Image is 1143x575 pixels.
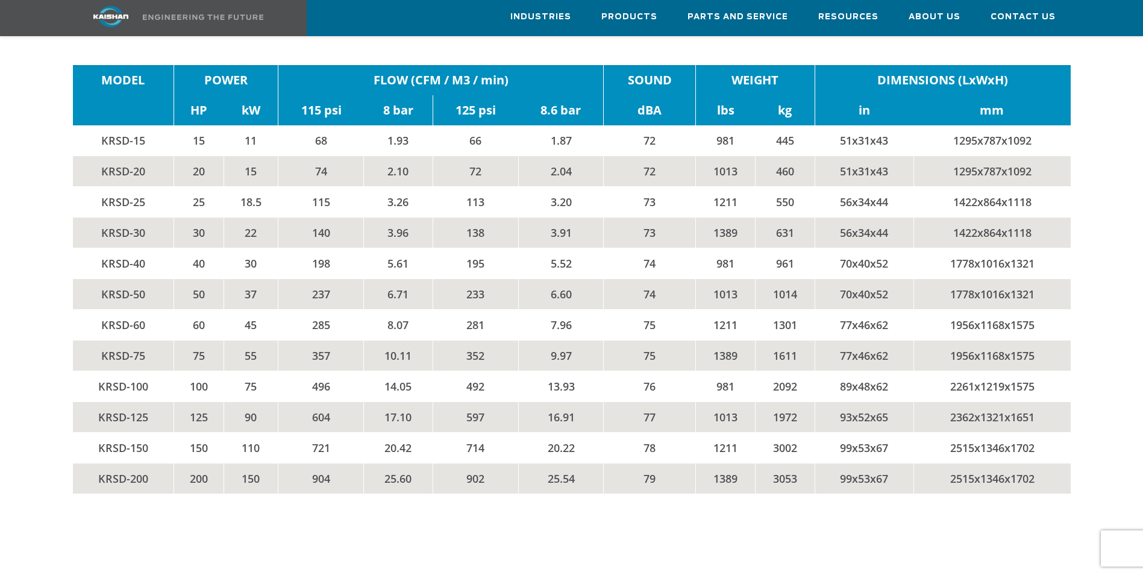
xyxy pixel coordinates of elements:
td: 8.6 bar [518,95,604,125]
td: 961 [755,248,815,279]
td: 6.60 [518,279,604,310]
td: 445 [755,125,815,156]
td: 25.60 [364,463,433,494]
td: 550 [755,187,815,218]
td: KRSD-40 [73,248,174,279]
td: 79 [604,463,695,494]
td: 68 [278,125,364,156]
td: dBA [604,95,695,125]
td: 66 [433,125,518,156]
td: 125 [174,402,224,433]
td: 5.61 [364,248,433,279]
td: 89x48x62 [815,371,913,402]
td: 1956x1168x1575 [913,310,1070,341]
td: 1422x864x1118 [913,187,1070,218]
td: 981 [695,248,755,279]
td: 60 [174,310,224,341]
td: 496 [278,371,364,402]
td: 17.10 [364,402,433,433]
td: 1.93 [364,125,433,156]
td: KRSD-50 [73,279,174,310]
td: 10.11 [364,341,433,371]
td: 1956x1168x1575 [913,341,1070,371]
td: 8 bar [364,95,433,125]
td: 20.22 [518,433,604,463]
td: 904 [278,463,364,494]
td: 1013 [695,279,755,310]
span: Contact Us [991,10,1056,24]
a: About Us [909,1,960,33]
a: Parts and Service [687,1,788,33]
td: 460 [755,156,815,187]
td: 1014 [755,279,815,310]
td: 75 [224,371,278,402]
td: 99x53x67 [815,463,913,494]
td: 1013 [695,402,755,433]
td: 15 [224,156,278,187]
td: lbs [695,95,755,125]
a: Contact Us [991,1,1056,33]
td: KRSD-75 [73,341,174,371]
td: 2515x1346x1702 [913,433,1070,463]
td: 597 [433,402,518,433]
td: 72 [433,156,518,187]
td: 2515x1346x1702 [913,463,1070,494]
td: 15 [174,125,224,156]
td: 56x34x44 [815,187,913,218]
td: 138 [433,218,518,248]
td: 76 [604,371,695,402]
td: 77x46x62 [815,310,913,341]
td: 74 [604,279,695,310]
td: 50 [174,279,224,310]
td: KRSD-125 [73,402,174,433]
td: 45 [224,310,278,341]
td: 198 [278,248,364,279]
td: 72 [604,125,695,156]
td: 1972 [755,402,815,433]
td: 75 [604,341,695,371]
td: 74 [278,156,364,187]
td: 51x31x43 [815,125,913,156]
td: 3002 [755,433,815,463]
td: 22 [224,218,278,248]
td: 78 [604,433,695,463]
td: 56x34x44 [815,218,913,248]
td: WEIGHT [695,65,815,95]
td: 195 [433,248,518,279]
td: 721 [278,433,364,463]
td: KRSD-100 [73,371,174,402]
td: 75 [604,310,695,341]
span: About Us [909,10,960,24]
td: 77x46x62 [815,341,913,371]
td: 30 [174,218,224,248]
td: 6.71 [364,279,433,310]
td: FLOW (CFM / M3 / min) [278,65,604,95]
td: kg [755,95,815,125]
td: 1301 [755,310,815,341]
td: 1295x787x1092 [913,156,1070,187]
td: 1211 [695,433,755,463]
td: 73 [604,218,695,248]
td: 2.10 [364,156,433,187]
td: 125 psi [433,95,518,125]
td: KRSD-30 [73,218,174,248]
td: 3053 [755,463,815,494]
img: Engineering the future [143,14,263,20]
span: Parts and Service [687,10,788,24]
td: 140 [278,218,364,248]
td: KRSD-60 [73,310,174,341]
td: 70x40x52 [815,248,913,279]
td: 200 [174,463,224,494]
td: 93x52x65 [815,402,913,433]
td: 237 [278,279,364,310]
td: 2092 [755,371,815,402]
td: 40 [174,248,224,279]
td: 1.87 [518,125,604,156]
td: 2.04 [518,156,604,187]
td: 72 [604,156,695,187]
td: 30 [224,248,278,279]
td: 55 [224,341,278,371]
td: KRSD-25 [73,187,174,218]
td: 357 [278,341,364,371]
td: 9.97 [518,341,604,371]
